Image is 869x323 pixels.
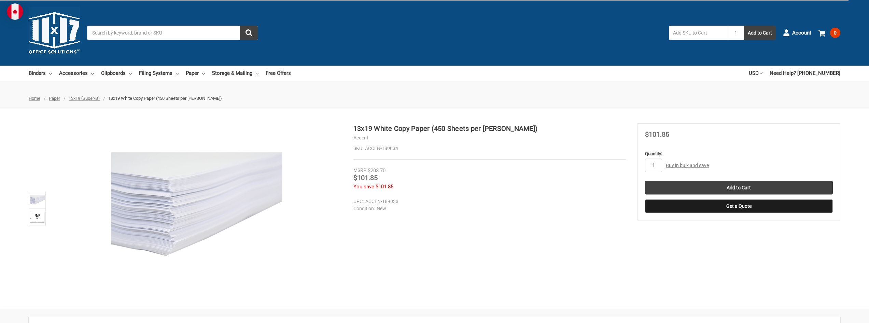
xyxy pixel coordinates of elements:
[368,167,386,174] span: $203.70
[353,167,366,174] div: MSRP
[29,7,80,58] img: 11x17.com
[830,28,840,38] span: 0
[792,29,811,37] span: Account
[49,96,60,101] a: Paper
[29,66,52,81] a: Binders
[87,26,258,40] input: Search by keyword, brand or SKU
[353,135,369,140] a: Accent
[666,163,709,168] a: Buy in bulk and save
[7,3,23,20] img: duty and tax information for Canada
[353,174,378,182] span: $101.85
[111,123,282,294] img: 13x19 White Copy Paper (450 Sheets per Ream)
[353,198,623,205] dd: ACCEN-189033
[353,205,375,212] dt: Condition:
[783,24,811,42] a: Account
[645,199,833,213] button: Get a Quote
[749,66,762,81] a: USD
[29,96,40,101] a: Home
[744,26,776,40] button: Add to Cart
[353,123,626,134] h1: 13x19 White Copy Paper (450 Sheets per [PERSON_NAME])
[59,66,94,81] a: Accessories
[266,66,291,81] a: Free Offers
[186,66,205,81] a: Paper
[353,198,364,205] dt: UPC:
[376,184,393,190] span: $101.85
[30,210,45,225] img: 13x19 White Copy Paper (450 Sheets per Ream)
[818,24,840,42] a: 0
[108,96,222,101] span: 13x19 White Copy Paper (450 Sheets per [PERSON_NAME])
[139,66,179,81] a: Filing Systems
[669,26,728,40] input: Add SKU to Cart
[69,96,100,101] a: 13x19 (Super-B)
[645,181,833,194] input: Add to Cart
[645,130,669,138] span: $101.85
[353,145,363,152] dt: SKU:
[645,150,833,157] label: Quantity:
[770,66,840,81] a: Need Help? [PHONE_NUMBER]
[353,145,626,152] dd: ACCEN-189034
[30,193,45,208] img: 13x19 White Copy Paper (450 Sheets per Ream)
[813,305,869,323] iframe: Google Customer Reviews
[101,66,132,81] a: Clipboards
[353,205,623,212] dd: New
[353,184,374,190] span: You save
[212,66,258,81] a: Storage & Mailing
